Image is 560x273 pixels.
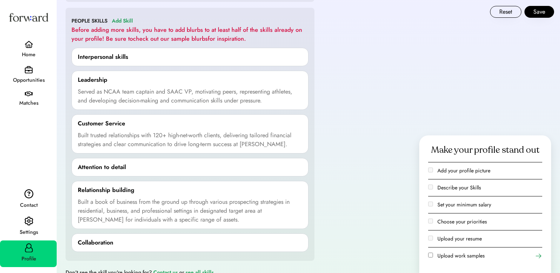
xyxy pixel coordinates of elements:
[78,163,126,172] div: Attention to detail
[1,99,57,108] div: Matches
[24,41,33,48] img: home.svg
[112,17,133,26] div: Add Skill
[78,75,107,84] div: Leadership
[437,252,485,259] label: Upload work samples
[437,218,487,225] label: Choose your priorities
[78,238,113,247] div: Collaboration
[133,34,208,43] a: check out our sample blurbs
[25,66,33,74] img: briefcase.svg
[25,91,33,97] img: handshake.svg
[1,76,57,85] div: Opportunities
[437,201,491,208] label: Set your minimum salary
[1,201,57,210] div: Contact
[78,131,302,149] div: Built trusted relationships with 120+ high-net-worth clients, delivering tailored financial strat...
[78,53,128,61] div: Interpersonal skills
[1,228,57,237] div: Settings
[1,50,57,59] div: Home
[24,216,33,226] img: settings.svg
[437,167,490,174] label: Add your profile picture
[78,198,302,224] div: Built a book of business from the ground up through various prospecting strategies in residential...
[1,255,57,263] div: Profile
[437,184,481,191] label: Describe your Skills
[431,144,540,156] div: Make your profile stand out
[78,87,302,105] div: Served as NCAA team captain and SAAC VP, motivating peers, representing athletes, and developing ...
[437,235,482,242] label: Upload your resume
[7,6,50,28] img: Forward logo
[24,189,33,199] img: contact.svg
[78,119,125,128] div: Customer Service
[490,6,521,18] button: Reset
[78,186,134,195] div: Relationship building
[524,6,554,18] button: Save
[71,26,309,43] div: Before adding more skills, you have to add blurbs to at least half of the skills already on your ...
[71,17,107,25] div: PEOPLE SKILLS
